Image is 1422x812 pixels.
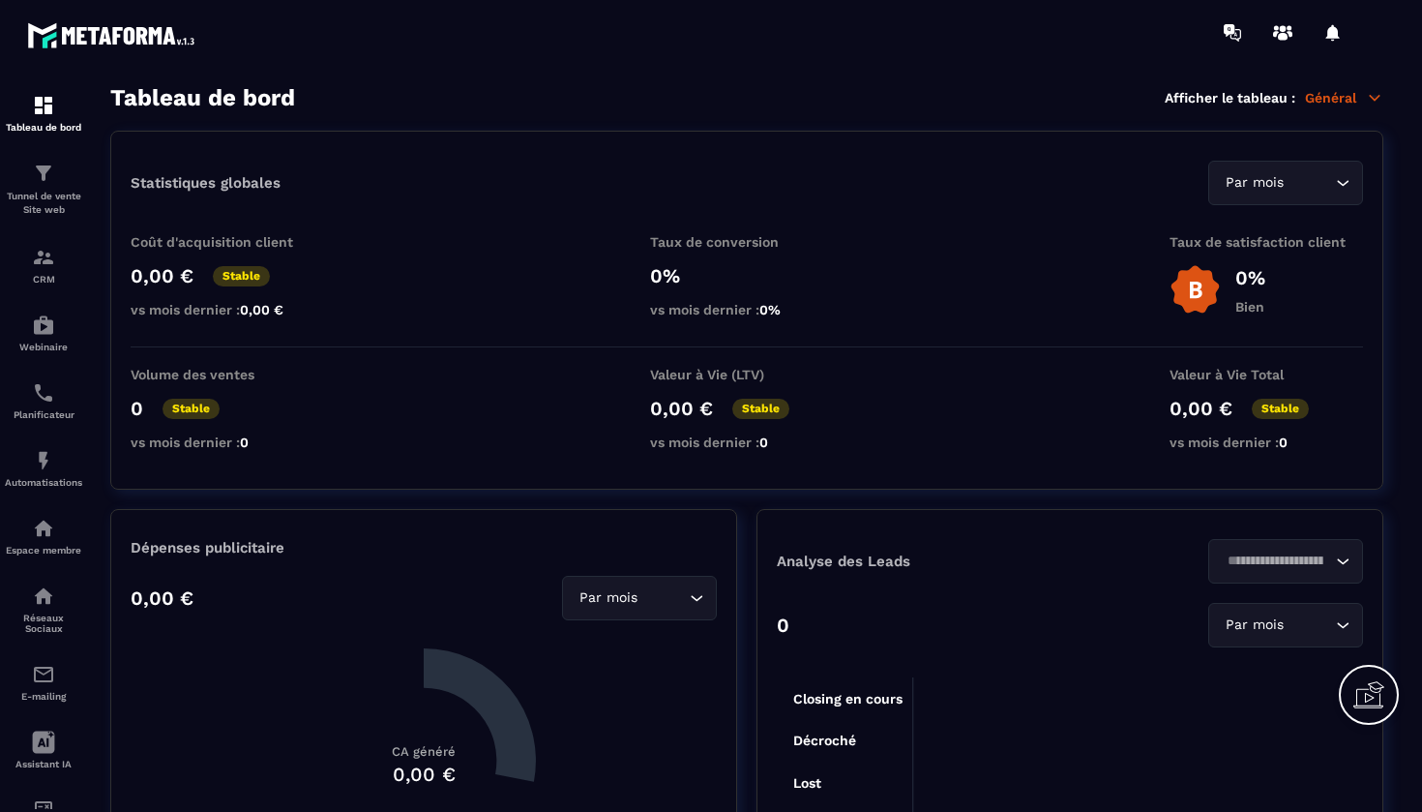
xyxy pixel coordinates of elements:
[32,314,55,337] img: automations
[1305,89,1383,106] p: Général
[5,648,82,716] a: emailemailE-mailing
[732,399,789,419] p: Stable
[131,234,324,250] p: Coût d'acquisition client
[793,691,903,707] tspan: Closing en cours
[1288,172,1331,194] input: Search for option
[1288,615,1331,636] input: Search for option
[793,733,856,748] tspan: Décroché
[575,587,641,609] span: Par mois
[5,342,82,352] p: Webinaire
[1170,367,1363,382] p: Valeur à Vie Total
[5,122,82,133] p: Tableau de bord
[32,381,55,405] img: scheduler
[5,502,82,570] a: automationsautomationsEspace membre
[32,663,55,686] img: email
[1165,90,1295,105] p: Afficher le tableau :
[1170,264,1221,316] img: b-badge-o.b3b20ee6.svg
[5,190,82,217] p: Tunnel de vente Site web
[650,435,844,450] p: vs mois dernier :
[1208,603,1363,647] div: Search for option
[32,517,55,540] img: automations
[110,84,295,111] h3: Tableau de bord
[5,570,82,648] a: social-networksocial-networkRéseaux Sociaux
[32,449,55,472] img: automations
[650,234,844,250] p: Taux de conversion
[131,174,281,192] p: Statistiques globales
[1279,435,1288,450] span: 0
[5,409,82,420] p: Planificateur
[5,545,82,556] p: Espace membre
[1252,399,1309,419] p: Stable
[5,759,82,769] p: Assistant IA
[1221,615,1288,636] span: Par mois
[1235,266,1265,289] p: 0%
[131,539,717,556] p: Dépenses publicitaire
[1170,435,1363,450] p: vs mois dernier :
[1208,161,1363,205] div: Search for option
[5,147,82,231] a: formationformationTunnel de vente Site web
[240,435,249,450] span: 0
[641,587,685,609] input: Search for option
[650,264,844,287] p: 0%
[650,397,713,420] p: 0,00 €
[163,399,220,419] p: Stable
[131,264,193,287] p: 0,00 €
[777,614,789,637] p: 0
[32,585,55,608] img: social-network
[5,613,82,634] p: Réseaux Sociaux
[131,302,324,317] p: vs mois dernier :
[793,775,821,791] tspan: Lost
[5,299,82,367] a: automationsautomationsWebinaire
[777,553,1070,570] p: Analyse des Leads
[1208,539,1363,584] div: Search for option
[27,17,201,53] img: logo
[5,367,82,435] a: schedulerschedulerPlanificateur
[131,435,324,450] p: vs mois dernier :
[1221,551,1331,572] input: Search for option
[1235,299,1265,315] p: Bien
[1221,172,1288,194] span: Par mois
[5,435,82,502] a: automationsautomationsAutomatisations
[32,94,55,117] img: formation
[131,397,143,420] p: 0
[32,246,55,269] img: formation
[32,162,55,185] img: formation
[5,79,82,147] a: formationformationTableau de bord
[759,435,768,450] span: 0
[240,302,283,317] span: 0,00 €
[759,302,781,317] span: 0%
[1170,397,1232,420] p: 0,00 €
[131,586,193,610] p: 0,00 €
[5,231,82,299] a: formationformationCRM
[650,367,844,382] p: Valeur à Vie (LTV)
[650,302,844,317] p: vs mois dernier :
[5,691,82,702] p: E-mailing
[213,266,270,286] p: Stable
[562,576,717,620] div: Search for option
[5,477,82,488] p: Automatisations
[131,367,324,382] p: Volume des ventes
[5,716,82,784] a: Assistant IA
[1170,234,1363,250] p: Taux de satisfaction client
[5,274,82,285] p: CRM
